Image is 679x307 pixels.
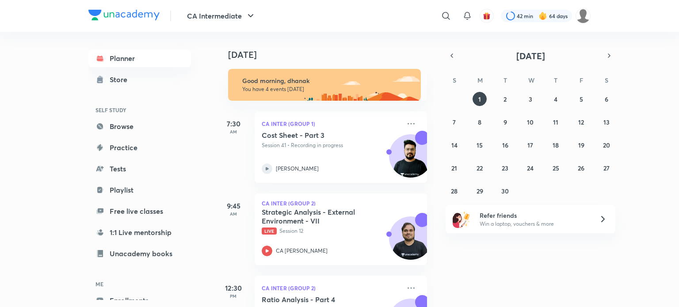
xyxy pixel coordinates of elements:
p: CA Inter (Group 2) [262,201,420,206]
button: September 13, 2025 [599,115,614,129]
button: CA Intermediate [182,7,261,25]
p: CA Inter (Group 2) [262,283,401,293]
button: September 17, 2025 [523,138,538,152]
button: September 21, 2025 [447,161,462,175]
abbr: September 20, 2025 [603,141,610,149]
a: Playlist [88,181,191,199]
button: September 18, 2025 [549,138,563,152]
abbr: September 12, 2025 [578,118,584,126]
button: September 26, 2025 [574,161,588,175]
abbr: September 17, 2025 [527,141,533,149]
a: Unacademy books [88,245,191,262]
button: September 3, 2025 [523,92,538,106]
abbr: September 14, 2025 [451,141,458,149]
abbr: September 10, 2025 [527,118,534,126]
button: avatar [480,9,494,23]
abbr: September 5, 2025 [580,95,583,103]
abbr: September 1, 2025 [478,95,481,103]
button: September 10, 2025 [523,115,538,129]
abbr: September 21, 2025 [451,164,457,172]
a: Practice [88,139,191,156]
p: Session 41 • Recording in progress [262,141,401,149]
abbr: Friday [580,76,583,84]
abbr: Tuesday [504,76,507,84]
button: September 9, 2025 [498,115,512,129]
abbr: September 25, 2025 [553,164,559,172]
button: September 5, 2025 [574,92,588,106]
abbr: September 16, 2025 [502,141,508,149]
img: streak [538,11,547,20]
button: September 2, 2025 [498,92,512,106]
button: September 7, 2025 [447,115,462,129]
button: September 1, 2025 [473,92,487,106]
p: PM [216,293,251,299]
span: [DATE] [516,50,545,62]
h5: 12:30 [216,283,251,293]
img: morning [228,69,421,101]
p: Session 12 [262,227,401,235]
abbr: September 13, 2025 [603,118,610,126]
button: September 11, 2025 [549,115,563,129]
button: September 6, 2025 [599,92,614,106]
abbr: September 11, 2025 [553,118,558,126]
abbr: September 3, 2025 [529,95,532,103]
button: September 29, 2025 [473,184,487,198]
h5: 7:30 [216,118,251,129]
button: September 22, 2025 [473,161,487,175]
img: Avatar [389,221,432,264]
h5: Cost Sheet - Part 3 [262,131,372,140]
abbr: September 22, 2025 [477,164,483,172]
abbr: September 28, 2025 [451,187,458,195]
button: September 16, 2025 [498,138,512,152]
abbr: September 19, 2025 [578,141,584,149]
h6: Refer friends [480,211,588,220]
img: referral [453,210,470,228]
h4: [DATE] [228,49,436,60]
span: Live [262,227,277,235]
abbr: Monday [477,76,483,84]
h6: ME [88,277,191,292]
a: Tests [88,160,191,178]
h5: 9:45 [216,201,251,211]
h5: Strategic Analysis - External Environment - VII [262,208,372,225]
p: CA [PERSON_NAME] [276,247,328,255]
button: September 25, 2025 [549,161,563,175]
abbr: September 8, 2025 [478,118,481,126]
abbr: September 7, 2025 [453,118,456,126]
button: September 4, 2025 [549,92,563,106]
h5: Ratio Analysis - Part 4 [262,295,372,304]
img: Company Logo [88,10,160,20]
button: [DATE] [458,49,603,62]
abbr: September 9, 2025 [504,118,507,126]
a: Free live classes [88,202,191,220]
abbr: September 4, 2025 [554,95,557,103]
p: AM [216,211,251,216]
abbr: September 23, 2025 [502,164,508,172]
button: September 28, 2025 [447,184,462,198]
h6: Good morning, dhanak [242,77,413,85]
abbr: September 2, 2025 [504,95,507,103]
button: September 12, 2025 [574,115,588,129]
button: September 30, 2025 [498,184,512,198]
img: Avatar [389,139,432,182]
abbr: September 26, 2025 [578,164,584,172]
img: avatar [483,12,491,20]
div: Store [110,74,133,85]
a: Browse [88,117,191,135]
p: AM [216,129,251,134]
a: Planner [88,49,191,67]
a: 1:1 Live mentorship [88,224,191,241]
h6: SELF STUDY [88,102,191,117]
abbr: September 29, 2025 [477,187,483,195]
abbr: September 24, 2025 [527,164,534,172]
abbr: September 18, 2025 [553,141,559,149]
abbr: Sunday [453,76,456,84]
button: September 24, 2025 [523,161,538,175]
button: September 23, 2025 [498,161,512,175]
a: Company Logo [88,10,160,23]
button: September 15, 2025 [473,138,487,152]
abbr: Wednesday [528,76,534,84]
abbr: Saturday [605,76,608,84]
img: dhanak [576,8,591,23]
abbr: September 30, 2025 [501,187,509,195]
